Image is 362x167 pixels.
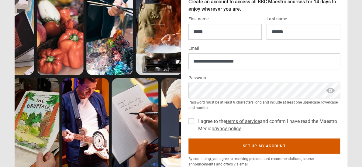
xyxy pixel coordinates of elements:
[188,15,209,23] label: First name
[188,138,340,154] button: Set up my account
[188,100,340,111] small: Password must be at least 8 characters long and include at least one uppercase, lowercase and num...
[267,15,287,23] label: Last name
[188,74,208,82] label: Password
[196,118,340,132] label: I agree to the and confirm I have read the Maestro Media .
[188,156,340,167] p: By continuing, you agree to receiving personalised recommendations, course announcements and offe...
[212,126,241,131] a: privacy policy
[326,83,335,98] span: show password
[226,118,260,124] a: terms of service
[188,45,199,52] label: Email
